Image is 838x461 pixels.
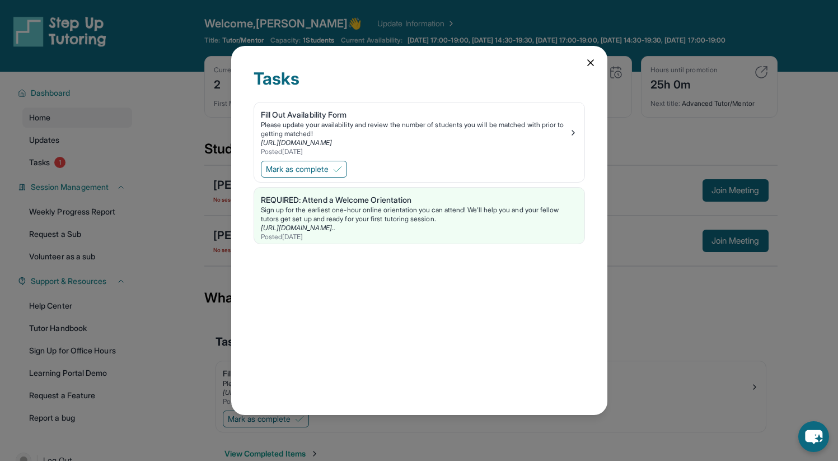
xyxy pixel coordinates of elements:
[254,103,584,159] a: Fill Out Availability FormPlease update your availability and review the number of students you w...
[261,138,332,147] a: [URL][DOMAIN_NAME]
[261,223,335,232] a: [URL][DOMAIN_NAME]..
[261,161,347,178] button: Mark as complete
[261,194,578,206] div: REQUIRED: Attend a Welcome Orientation
[261,147,569,156] div: Posted [DATE]
[266,164,329,175] span: Mark as complete
[261,120,569,138] div: Please update your availability and review the number of students you will be matched with prior ...
[261,206,578,223] div: Sign up for the earliest one-hour online orientation you can attend! We’ll help you and your fell...
[254,188,584,244] a: REQUIRED: Attend a Welcome OrientationSign up for the earliest one-hour online orientation you ca...
[798,421,829,452] button: chat-button
[261,109,569,120] div: Fill Out Availability Form
[254,68,585,102] div: Tasks
[333,165,342,174] img: Mark as complete
[261,232,578,241] div: Posted [DATE]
